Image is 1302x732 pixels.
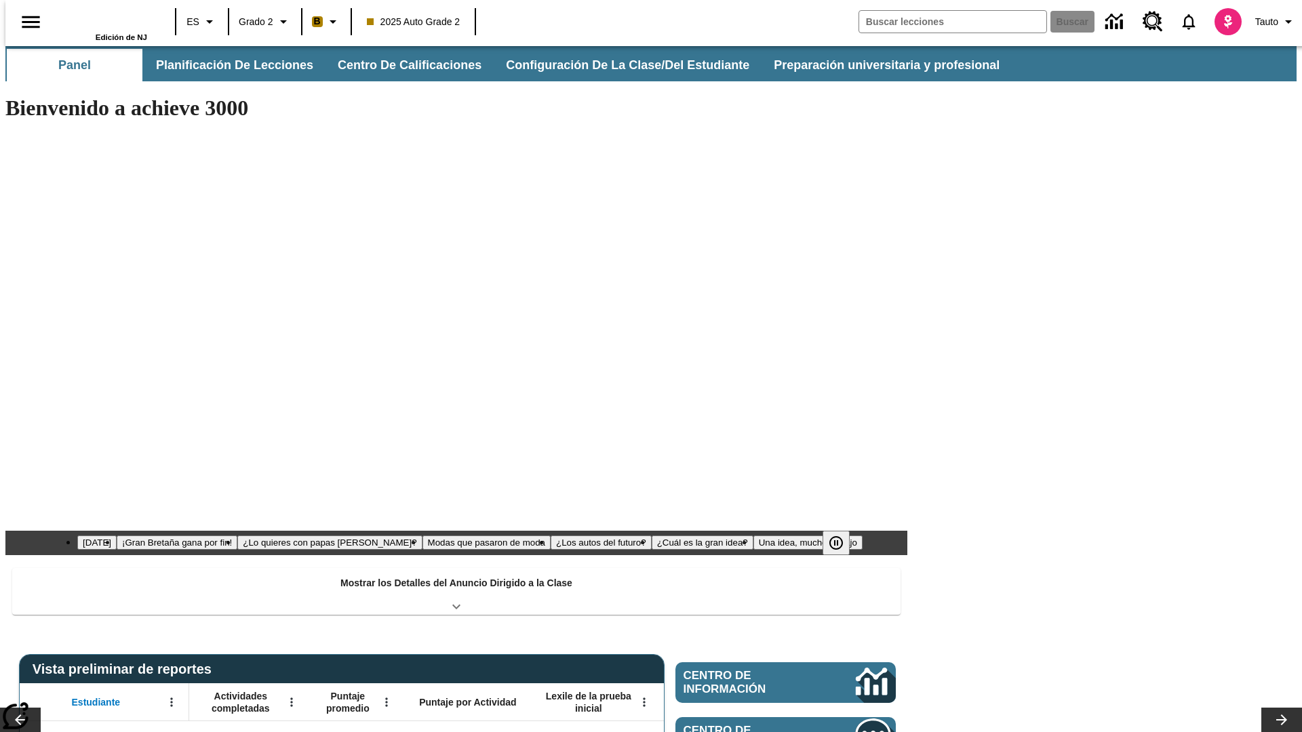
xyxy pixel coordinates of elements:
button: Diapositiva 2 ¡Gran Bretaña gana por fin! [117,535,237,550]
div: Subbarra de navegación [5,46,1297,81]
button: Centro de calificaciones [327,49,492,81]
a: Portada [59,6,147,33]
p: Mostrar los Detalles del Anuncio Dirigido a la Clase [340,576,572,590]
div: Subbarra de navegación [5,49,1012,81]
button: Panel [7,49,142,81]
span: Lexile de la prueba inicial [539,690,638,714]
span: Vista preliminar de reportes [33,662,218,677]
h1: Bienvenido a achieve 3000 [5,96,907,121]
span: Estudiante [72,696,121,708]
a: Notificaciones [1171,4,1206,39]
button: Diapositiva 6 ¿Cuál es la gran idea? [652,535,753,550]
button: Escoja un nuevo avatar [1206,4,1250,39]
button: Abrir el menú lateral [11,2,51,42]
button: Diapositiva 1 Día del Trabajo [77,535,117,550]
span: Edición de NJ [96,33,147,41]
button: Abrir menú [281,692,302,712]
button: Grado: Grado 2, Elige un grado [233,9,297,34]
button: Abrir menú [376,692,397,712]
a: Centro de recursos, Se abrirá en una pestaña nueva. [1135,3,1171,40]
img: avatar image [1215,8,1242,35]
span: Grado 2 [239,15,273,29]
button: Configuración de la clase/del estudiante [495,49,760,81]
button: Abrir menú [161,692,182,712]
span: Tauto [1255,15,1278,29]
button: Diapositiva 5 ¿Los autos del futuro? [551,535,652,550]
button: Abrir menú [634,692,654,712]
button: Pausar [823,531,850,555]
button: Diapositiva 4 Modas que pasaron de moda [422,535,551,550]
button: Diapositiva 7 Una idea, mucho trabajo [753,535,863,550]
button: Lenguaje: ES, Selecciona un idioma [180,9,224,34]
span: 2025 Auto Grade 2 [367,15,460,29]
button: Preparación universitaria y profesional [763,49,1010,81]
span: Actividades completadas [196,690,285,714]
span: B [314,13,321,30]
div: Mostrar los Detalles del Anuncio Dirigido a la Clase [12,568,901,615]
button: Carrusel de lecciones, seguir [1261,708,1302,732]
button: Diapositiva 3 ¿Lo quieres con papas fritas? [237,535,422,550]
span: Puntaje por Actividad [419,696,516,708]
a: Centro de información [675,662,896,703]
button: Boost El color de la clase es anaranjado claro. Cambiar el color de la clase. [307,9,347,34]
button: Planificación de lecciones [145,49,324,81]
a: Centro de información [1097,3,1135,41]
span: Puntaje promedio [315,690,380,714]
span: Centro de información [684,669,810,696]
div: Portada [59,5,147,41]
div: Pausar [823,531,863,555]
input: Buscar campo [859,11,1046,33]
button: Perfil/Configuración [1250,9,1302,34]
span: ES [186,15,199,29]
